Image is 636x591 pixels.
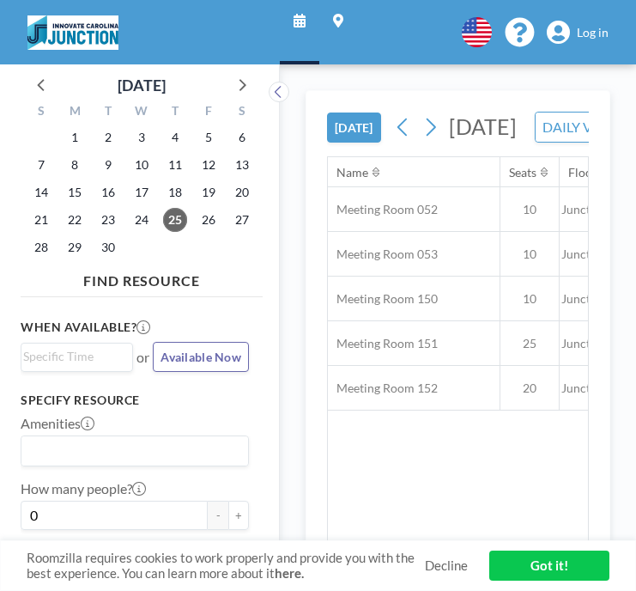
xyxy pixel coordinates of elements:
[500,247,559,262] span: 10
[130,180,154,204] span: Wednesday, September 17, 2025
[96,180,120,204] span: Tuesday, September 16, 2025
[21,415,94,432] label: Amenities
[500,202,559,217] span: 10
[163,153,187,177] span: Thursday, September 11, 2025
[96,208,120,232] span: Tuesday, September 23, 2025
[197,180,221,204] span: Friday, September 19, 2025
[153,342,249,372] button: Available Now
[560,291,620,307] span: Junction ...
[27,15,118,50] img: organization-logo
[230,180,254,204] span: Saturday, September 20, 2025
[96,125,120,149] span: Tuesday, September 2, 2025
[118,73,166,97] div: [DATE]
[21,344,132,369] div: Search for option
[96,153,120,177] span: Tuesday, September 9, 2025
[63,125,87,149] span: Monday, September 1, 2025
[130,208,154,232] span: Wednesday, September 24, 2025
[158,101,191,124] div: T
[29,180,53,204] span: Sunday, September 14, 2025
[539,116,621,138] span: DAILY VIEW
[63,180,87,204] span: Monday, September 15, 2025
[21,480,146,497] label: How many people?
[63,153,87,177] span: Monday, September 8, 2025
[577,25,609,40] span: Log in
[509,165,536,180] div: Seats
[500,291,559,307] span: 10
[163,180,187,204] span: Thursday, September 18, 2025
[560,247,620,262] span: Junction ...
[327,113,381,143] button: [DATE]
[58,101,92,124] div: M
[449,113,517,139] span: [DATE]
[23,440,239,462] input: Search for option
[225,101,258,124] div: S
[27,550,425,582] span: Roomzilla requires cookies to work properly and provide you with the best experience. You can lea...
[328,381,438,396] span: Meeting Room 152
[328,202,438,217] span: Meeting Room 052
[25,101,58,124] div: S
[500,381,559,396] span: 20
[547,21,609,45] a: Log in
[96,235,120,259] span: Tuesday, September 30, 2025
[560,202,620,217] span: Junction ...
[560,336,620,351] span: Junction ...
[230,153,254,177] span: Saturday, September 13, 2025
[328,247,438,262] span: Meeting Room 053
[23,347,123,366] input: Search for option
[328,291,438,307] span: Meeting Room 150
[230,208,254,232] span: Saturday, September 27, 2025
[125,101,159,124] div: W
[197,125,221,149] span: Friday, September 5, 2025
[197,153,221,177] span: Friday, September 12, 2025
[228,501,249,530] button: +
[130,125,154,149] span: Wednesday, September 3, 2025
[208,501,228,530] button: -
[161,350,241,364] span: Available Now
[328,336,438,351] span: Meeting Room 151
[63,235,87,259] span: Monday, September 29, 2025
[568,165,597,180] div: Floor
[92,101,125,124] div: T
[29,208,53,232] span: Sunday, September 21, 2025
[130,153,154,177] span: Wednesday, September 10, 2025
[275,565,304,581] a: here.
[197,208,221,232] span: Friday, September 26, 2025
[489,551,609,581] a: Got it!
[163,208,187,232] span: Thursday, September 25, 2025
[63,208,87,232] span: Monday, September 22, 2025
[425,557,468,574] a: Decline
[230,125,254,149] span: Saturday, September 6, 2025
[29,153,53,177] span: Sunday, September 7, 2025
[21,393,249,408] h3: Specify resource
[336,165,368,180] div: Name
[191,101,225,124] div: F
[560,381,620,396] span: Junction ...
[136,349,149,366] span: or
[21,265,263,289] h4: FIND RESOURCE
[163,125,187,149] span: Thursday, September 4, 2025
[29,235,53,259] span: Sunday, September 28, 2025
[21,436,248,466] div: Search for option
[500,336,559,351] span: 25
